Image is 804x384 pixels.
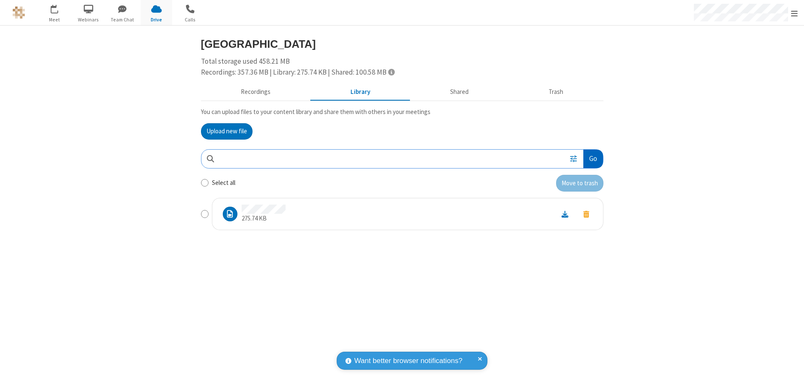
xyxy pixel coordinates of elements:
[201,67,603,78] div: Recordings: 357.36 MB | Library: 275.74 KB | Shared: 100.58 MB
[354,355,462,366] span: Want better browser notifications?
[242,214,286,223] p: 275.74 KB
[107,16,138,23] span: Team Chat
[201,56,603,78] div: Total storage used 458.21 MB
[576,208,597,220] button: Move to trash
[311,84,410,100] button: Content library
[410,84,509,100] button: Shared during meetings
[39,16,70,23] span: Meet
[556,175,603,192] button: Move to trash
[141,16,172,23] span: Drive
[57,5,62,11] div: 1
[201,123,253,140] button: Upload new file
[201,84,311,100] button: Recorded meetings
[583,150,603,169] button: Go
[554,209,576,219] a: Download file
[73,16,104,23] span: Webinars
[212,178,235,188] label: Select all
[201,107,603,117] p: You can upload files to your content library and share them with others in your meetings
[388,68,394,75] span: Totals displayed include files that have been moved to the trash.
[509,84,603,100] button: Trash
[175,16,206,23] span: Calls
[783,362,798,378] iframe: Chat
[201,38,603,50] h3: [GEOGRAPHIC_DATA]
[13,6,25,19] img: QA Selenium DO NOT DELETE OR CHANGE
